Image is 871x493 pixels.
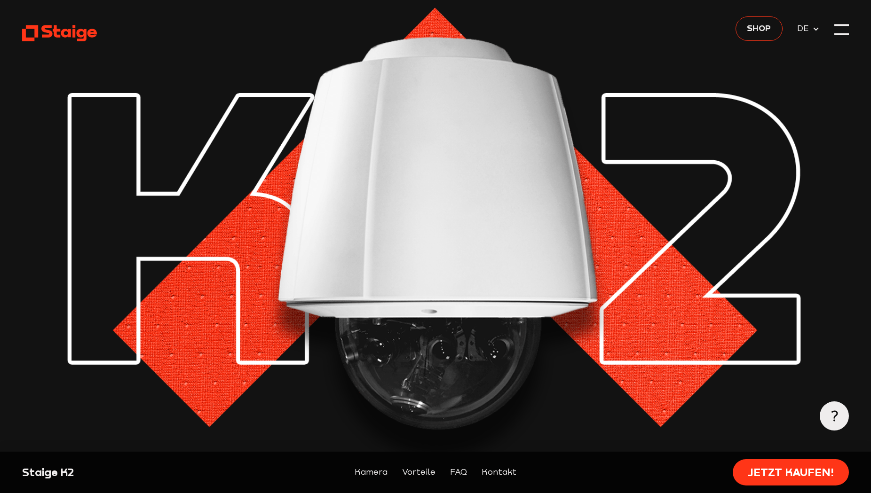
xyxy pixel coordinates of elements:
[355,466,388,478] a: Kamera
[747,22,771,34] span: Shop
[402,466,435,478] a: Vorteile
[450,466,467,478] a: FAQ
[797,22,812,35] span: DE
[22,465,221,479] div: Staige K2
[482,466,516,478] a: Kontakt
[736,16,783,41] a: Shop
[733,459,849,486] a: Jetzt kaufen!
